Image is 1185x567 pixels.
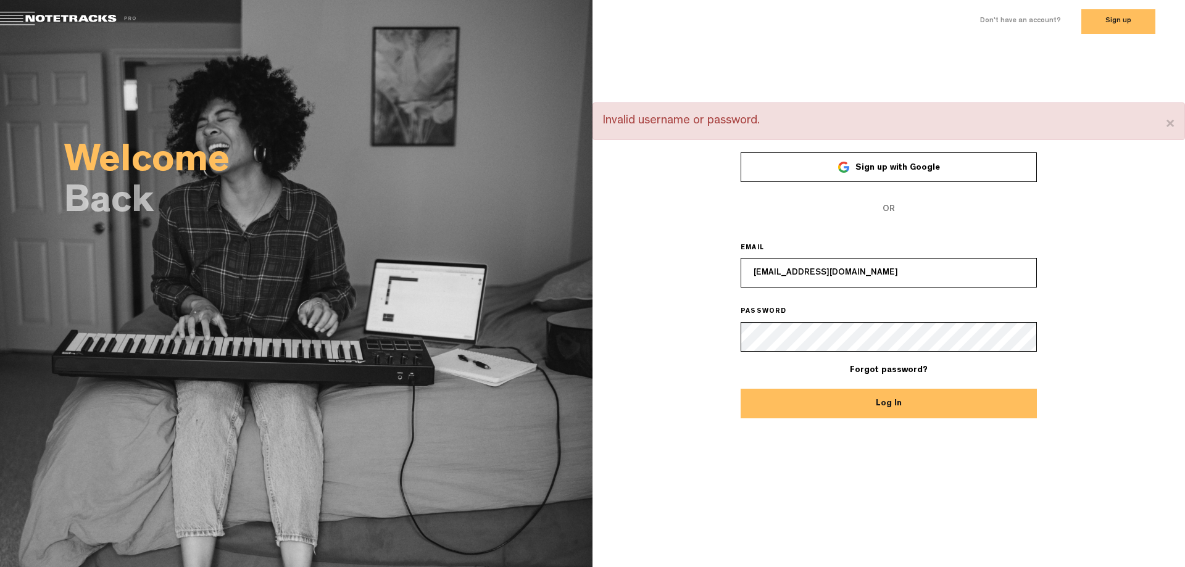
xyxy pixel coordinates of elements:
[850,366,928,375] a: Forgot password?
[602,112,1175,130] p: Invalid username or password.
[741,244,781,254] label: EMAIL
[741,194,1037,224] span: OR
[64,146,592,180] h2: Welcome
[980,16,1061,27] label: Don't have an account?
[64,186,592,221] h2: Back
[1165,112,1175,137] button: ×
[855,163,940,172] span: Sign up with Google
[741,307,804,317] label: PASSWORD
[741,389,1037,418] button: Log In
[741,258,1037,288] input: Email
[1081,9,1155,34] button: Sign up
